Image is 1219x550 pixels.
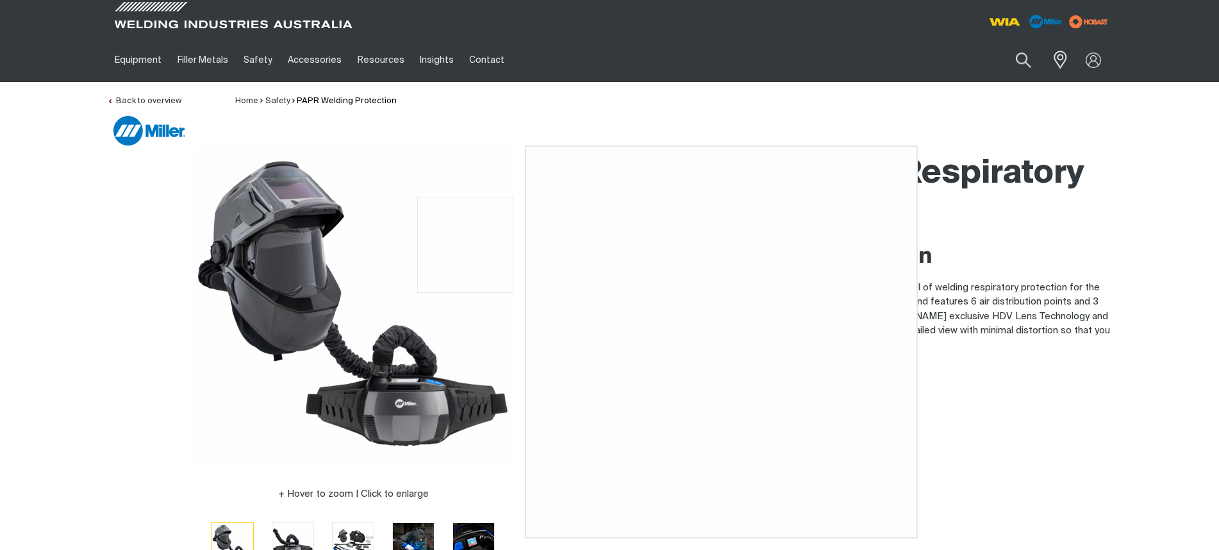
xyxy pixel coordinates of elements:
[412,38,461,82] a: Insights
[235,97,258,105] a: Home
[620,371,672,385] span: Item No.
[280,38,349,82] a: Accessories
[107,38,169,82] a: Equipment
[461,38,512,82] a: Contact
[1002,45,1045,75] button: Search products
[107,38,861,82] nav: Main
[642,412,738,432] span: WHERE TO BUY
[986,45,1045,75] input: Product name or item number...
[107,97,181,105] a: Back to overview of PAPR Welding Protection
[739,461,811,472] a: Write a review
[620,410,740,433] a: WHERE TO BUY
[1065,12,1112,31] img: miller
[674,372,709,382] span: 305001
[620,153,1112,237] h1: Vortex HDV PAPR Respiratory Protection
[169,38,235,82] a: Filler Metals
[620,462,683,471] span: Rating: {0}
[297,97,397,105] a: PAPR Welding Protection
[236,38,280,82] a: Safety
[193,147,513,467] img: Vortex HDV PAPR System
[350,38,412,82] a: Resources
[265,97,290,105] a: Safety
[235,95,397,108] nav: Breadcrumb
[620,243,1112,271] h2: PAPR Respiratory Protection
[690,462,732,471] span: 0 reviews
[270,487,436,502] button: Hover to zoom | Click to enlarge
[620,281,1112,353] p: [PERSON_NAME] Vortex HDV PAPR system provides the next level of welding respiratory protection fo...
